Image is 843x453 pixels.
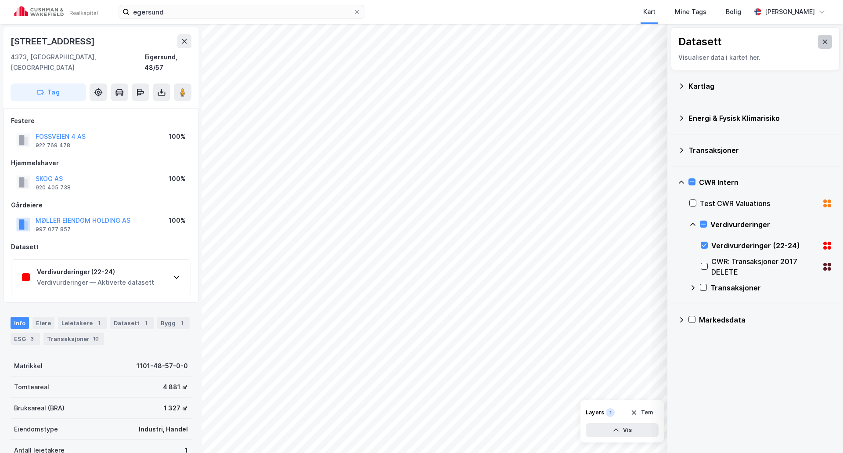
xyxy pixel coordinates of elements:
[606,408,615,417] div: 1
[11,34,97,48] div: [STREET_ADDRESS]
[169,131,186,142] div: 100%
[14,6,97,18] img: cushman-wakefield-realkapital-logo.202ea83816669bd177139c58696a8fa1.svg
[586,409,604,416] div: Layers
[11,83,86,101] button: Tag
[164,403,188,413] div: 1 327 ㎡
[28,334,36,343] div: 3
[11,158,191,168] div: Hjemmelshaver
[11,200,191,210] div: Gårdeiere
[14,424,58,435] div: Eiendomstype
[688,113,832,123] div: Energi & Fysisk Klimarisiko
[37,267,154,277] div: Verdivurderinger (22-24)
[699,177,832,188] div: CWR Intern
[799,411,843,453] iframe: Chat Widget
[32,317,54,329] div: Eiere
[43,333,104,345] div: Transaksjoner
[11,52,144,73] div: 4373, [GEOGRAPHIC_DATA], [GEOGRAPHIC_DATA]
[169,174,186,184] div: 100%
[765,7,815,17] div: [PERSON_NAME]
[14,382,49,392] div: Tomteareal
[139,424,188,435] div: Industri, Handel
[688,145,832,156] div: Transaksjoner
[625,406,659,420] button: Tøm
[169,215,186,226] div: 100%
[137,361,188,371] div: 1101-48-57-0-0
[36,226,71,233] div: 997 077 857
[36,184,71,191] div: 920 405 738
[675,7,706,17] div: Mine Tags
[37,277,154,288] div: Verdivurderinger — Aktiverte datasett
[700,198,818,209] div: Test CWR Valuations
[711,256,818,277] div: CWR: Transaksjoner 2017 DELETE
[110,317,154,329] div: Datasett
[11,116,191,126] div: Festere
[643,7,656,17] div: Kart
[14,361,43,371] div: Matrikkel
[177,319,186,327] div: 1
[94,319,103,327] div: 1
[711,240,818,251] div: Verdivurderinger (22-24)
[688,81,832,91] div: Kartlag
[11,317,29,329] div: Info
[91,334,101,343] div: 10
[586,423,659,437] button: Vis
[14,403,65,413] div: Bruksareal (BRA)
[11,242,191,252] div: Datasett
[678,35,722,49] div: Datasett
[710,283,832,293] div: Transaksjoner
[141,319,150,327] div: 1
[710,219,832,230] div: Verdivurderinger
[726,7,741,17] div: Bolig
[144,52,191,73] div: Eigersund, 48/57
[58,317,107,329] div: Leietakere
[163,382,188,392] div: 4 881 ㎡
[36,142,70,149] div: 922 769 478
[130,5,353,18] input: Søk på adresse, matrikkel, gårdeiere, leietakere eller personer
[11,333,40,345] div: ESG
[799,411,843,453] div: Kontrollprogram for chat
[699,315,832,325] div: Markedsdata
[678,52,832,63] div: Visualiser data i kartet her.
[157,317,190,329] div: Bygg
